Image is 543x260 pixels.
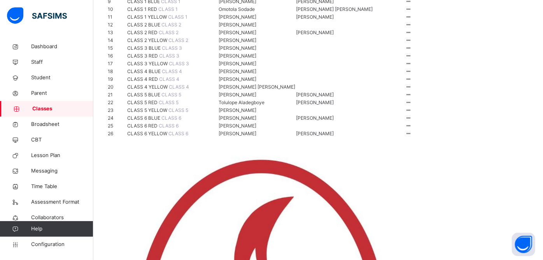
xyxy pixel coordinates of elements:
[219,37,256,44] span: [PERSON_NAME]
[219,115,256,122] span: [PERSON_NAME]
[107,21,127,29] td: 12
[168,37,188,43] span: CLASS 2
[296,29,334,36] span: [PERSON_NAME]
[127,107,168,113] span: CLASS 5 YELLOW
[127,6,158,12] span: CLASS 1 RED
[162,45,182,51] span: CLASS 3
[107,60,127,68] td: 17
[127,61,169,66] span: CLASS 3 YELLOW
[107,106,127,114] td: 23
[107,29,127,37] td: 13
[219,45,256,52] span: [PERSON_NAME]
[31,198,93,206] span: Assessment Format
[107,114,127,122] td: 24
[159,76,179,82] span: CLASS 4
[107,122,127,130] td: 25
[169,84,189,90] span: CLASS 4
[107,91,127,99] td: 21
[31,136,93,144] span: CBT
[31,152,93,159] span: Lesson Plan
[127,37,168,43] span: CLASS 2 YELLOW
[107,5,127,13] td: 10
[296,99,334,106] span: [PERSON_NAME]
[127,30,159,35] span: CLASS 2 RED
[107,83,127,91] td: 20
[127,68,162,74] span: CLASS 4 BLUE
[219,122,256,129] span: [PERSON_NAME]
[31,43,93,51] span: Dashboard
[127,45,162,51] span: CLASS 3 BLUE
[107,75,127,83] td: 19
[161,115,181,121] span: CLASS 6
[107,52,127,60] td: 16
[219,91,256,98] span: [PERSON_NAME]
[219,52,256,59] span: [PERSON_NAME]
[296,115,334,122] span: [PERSON_NAME]
[161,22,181,28] span: CLASS 2
[219,99,264,106] span: Tolulope Aladegboye
[31,58,93,66] span: Staff
[7,7,67,24] img: safsims
[127,115,161,121] span: CLASS 6 BLUE
[31,89,93,97] span: Parent
[107,130,127,138] td: 26
[168,131,188,136] span: CLASS 6
[127,99,159,105] span: CLASS 5 RED
[219,107,256,114] span: [PERSON_NAME]
[31,241,93,248] span: Configuration
[159,99,179,105] span: CLASS 5
[219,60,256,67] span: [PERSON_NAME]
[31,167,93,175] span: Messaging
[127,53,159,59] span: CLASS 3 RED
[161,92,181,98] span: CLASS 5
[31,74,93,82] span: Student
[107,13,127,21] td: 11
[127,131,168,136] span: CLASS 6 YELLOW
[296,6,373,13] span: [PERSON_NAME] [PERSON_NAME]
[168,107,188,113] span: CLASS 5
[169,61,189,66] span: CLASS 3
[127,84,169,90] span: CLASS 4 YELLOW
[107,99,127,106] td: 22
[219,84,295,91] span: [PERSON_NAME] [PERSON_NAME]
[127,92,161,98] span: CLASS 5 BLUE
[31,120,93,128] span: Broadsheet
[512,233,535,256] button: Open asap
[219,14,256,21] span: [PERSON_NAME]
[31,225,93,233] span: Help
[219,76,256,83] span: [PERSON_NAME]
[219,29,256,36] span: [PERSON_NAME]
[158,6,178,12] span: CLASS 1
[127,76,159,82] span: CLASS 4 RED
[127,123,159,129] span: CLASS 6 RED
[159,123,179,129] span: CLASS 6
[127,22,161,28] span: CLASS 2 BLUE
[107,37,127,44] td: 14
[168,14,187,20] span: CLASS 1
[296,130,334,137] span: [PERSON_NAME]
[107,44,127,52] td: 15
[162,68,182,74] span: CLASS 4
[219,68,256,75] span: [PERSON_NAME]
[219,6,255,13] span: Omotola Sodade
[219,130,256,137] span: [PERSON_NAME]
[32,105,93,113] span: Classes
[127,14,168,20] span: CLASS 1 YELLOW
[107,68,127,75] td: 18
[296,91,334,98] span: [PERSON_NAME]
[219,21,256,28] span: [PERSON_NAME]
[159,53,179,59] span: CLASS 3
[296,14,334,21] span: [PERSON_NAME]
[31,183,93,190] span: Time Table
[159,30,179,35] span: CLASS 2
[31,214,93,222] span: Collaborators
